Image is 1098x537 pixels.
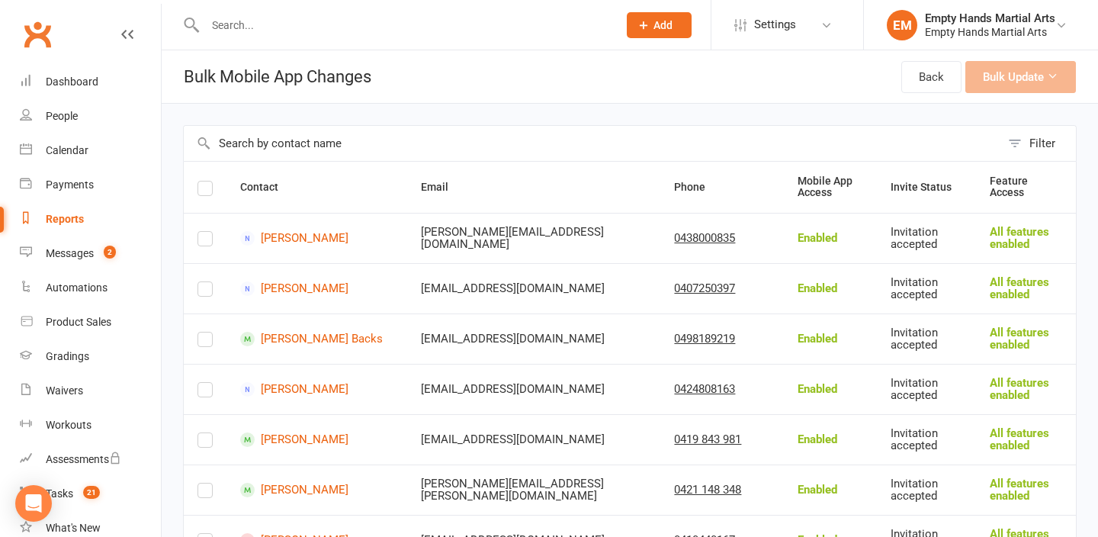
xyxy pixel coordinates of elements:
a: Calendar [20,133,161,168]
tcxspan: Call 0421 148 348 via 3CX [674,483,741,497]
a: Workouts [20,408,161,442]
div: Invitation accepted [891,326,962,352]
div: [PERSON_NAME][EMAIL_ADDRESS][DOMAIN_NAME] [421,226,647,251]
tcxspan: Call 0407250397 via 3CX [674,281,735,295]
h1: Bulk Mobile App Changes [162,50,371,103]
div: Workouts [46,419,91,431]
tcxspan: Call 0498189219 via 3CX [674,332,735,346]
div: All features enabled [990,478,1062,503]
span: Settings [754,8,796,42]
a: Dashboard [20,65,161,99]
div: EM [887,10,917,40]
input: Search by contact name [184,126,1000,161]
a: Tasks 21 [20,477,161,511]
div: Messages [46,247,94,259]
div: [EMAIL_ADDRESS][DOMAIN_NAME] [421,333,647,346]
div: All features enabled [990,276,1062,301]
div: All features enabled [990,377,1062,402]
div: Filter [1029,134,1055,153]
div: All features enabled [990,427,1062,452]
a: Gradings [20,339,161,374]
div: Enabled [798,484,863,497]
th: Feature Access [976,162,1076,213]
a: Product Sales [20,305,161,339]
div: Empty Hands Martial Arts [925,25,1055,39]
div: All features enabled [990,226,1062,251]
a: Payments [20,168,161,202]
div: Enabled [798,433,863,446]
div: Enabled [798,282,863,295]
div: Invitation accepted [891,377,962,402]
div: Empty Hands Martial Arts [925,11,1055,25]
div: Product Sales [46,316,111,328]
tcxspan: Call 0419 843 981 via 3CX [674,432,741,446]
div: Enabled [798,232,863,245]
span: 2 [104,246,116,259]
a: [PERSON_NAME] Backs [240,332,393,346]
div: Open Intercom Messenger [15,485,52,522]
div: Gradings [46,350,89,362]
div: What's New [46,522,101,534]
a: Reports [20,202,161,236]
a: Assessments [20,442,161,477]
div: Invitation accepted [891,427,962,452]
a: Automations [20,271,161,305]
div: [EMAIL_ADDRESS][DOMAIN_NAME] [421,383,647,396]
a: [PERSON_NAME] [240,432,393,447]
div: [EMAIL_ADDRESS][DOMAIN_NAME] [421,282,647,295]
th: Contact [226,162,407,213]
div: Payments [46,178,94,191]
div: Invitation accepted [891,276,962,301]
div: Invitation accepted [891,478,962,503]
tcxspan: Call 0438000835 via 3CX [674,231,735,245]
th: Mobile App Access [784,162,877,213]
a: [PERSON_NAME] [240,281,393,296]
th: Email [407,162,660,213]
div: Invitation accepted [891,226,962,251]
button: Filter [1000,126,1076,161]
tcxspan: Call 0424808163 via 3CX [674,382,735,396]
input: Search... [201,14,607,36]
div: Enabled [798,333,863,346]
a: [PERSON_NAME] [240,231,393,246]
div: Assessments [46,453,121,465]
div: Waivers [46,384,83,397]
div: [EMAIL_ADDRESS][DOMAIN_NAME] [421,433,647,446]
a: Clubworx [18,15,56,53]
div: Automations [46,281,108,294]
a: [PERSON_NAME] [240,382,393,397]
th: Invite Status [877,162,976,213]
button: Add [627,12,692,38]
span: 21 [83,486,100,499]
span: Add [653,19,673,31]
div: Reports [46,213,84,225]
th: Phone [660,162,784,213]
div: Calendar [46,144,88,156]
a: Back [901,61,962,93]
div: Enabled [798,383,863,396]
div: [PERSON_NAME][EMAIL_ADDRESS][PERSON_NAME][DOMAIN_NAME] [421,478,647,503]
a: [PERSON_NAME] [240,483,393,497]
div: People [46,110,78,122]
div: Dashboard [46,76,98,88]
div: Tasks [46,487,73,500]
a: People [20,99,161,133]
div: All features enabled [990,326,1062,352]
a: Waivers [20,374,161,408]
a: Messages 2 [20,236,161,271]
